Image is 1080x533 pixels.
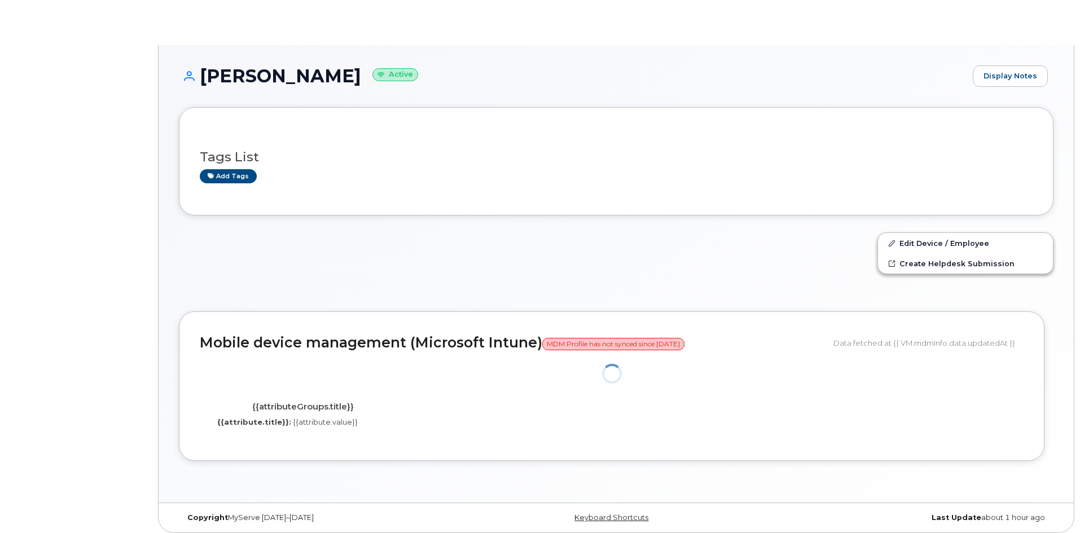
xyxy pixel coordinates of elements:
a: Add tags [200,169,257,183]
h1: [PERSON_NAME] [179,66,967,86]
label: {{attribute.title}}: [217,417,291,428]
small: Active [372,68,418,81]
a: Keyboard Shortcuts [574,513,648,522]
span: MDM Profile has not synced since [DATE] [542,338,684,350]
strong: Last Update [932,513,981,522]
div: about 1 hour ago [762,513,1053,522]
h3: Tags List [200,150,1033,164]
div: Data fetched at {{ VM.mdmInfo.data.updatedAt }} [833,332,1024,354]
a: Edit Device / Employee [878,233,1053,253]
h2: Mobile device management (Microsoft Intune) [200,335,825,351]
a: Display Notes [973,65,1048,87]
a: Create Helpdesk Submission [878,253,1053,274]
strong: Copyright [187,513,228,522]
h4: {{attributeGroups.title}} [208,402,397,412]
div: MyServe [DATE]–[DATE] [179,513,471,522]
span: {{attribute.value}} [293,417,358,426]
